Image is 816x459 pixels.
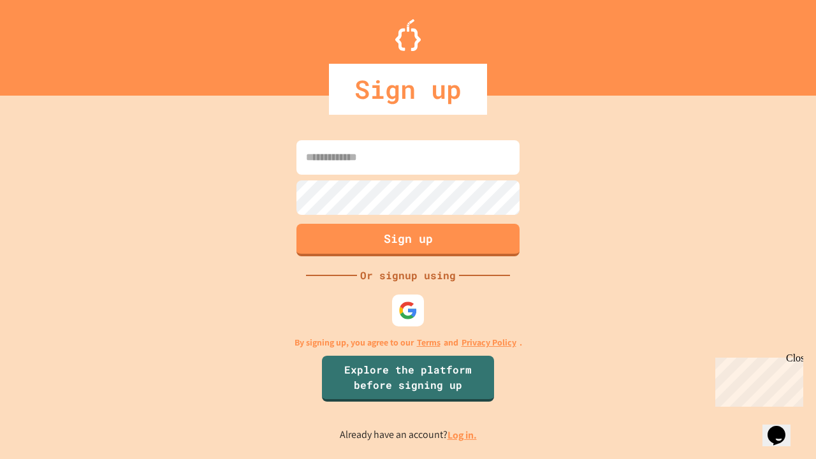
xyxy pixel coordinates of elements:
[417,336,441,349] a: Terms
[448,428,477,442] a: Log in.
[329,64,487,115] div: Sign up
[296,224,520,256] button: Sign up
[398,301,418,320] img: google-icon.svg
[357,268,459,283] div: Or signup using
[295,336,522,349] p: By signing up, you agree to our and .
[5,5,88,81] div: Chat with us now!Close
[322,356,494,402] a: Explore the platform before signing up
[462,336,516,349] a: Privacy Policy
[395,19,421,51] img: Logo.svg
[340,427,477,443] p: Already have an account?
[710,353,803,407] iframe: chat widget
[762,408,803,446] iframe: chat widget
